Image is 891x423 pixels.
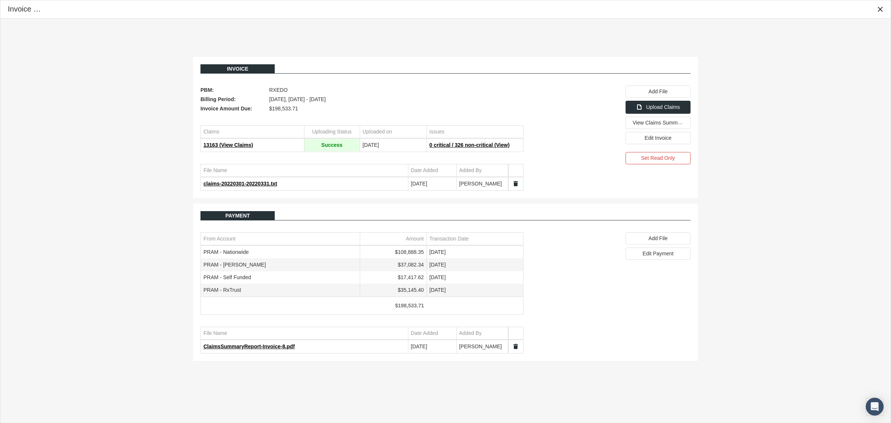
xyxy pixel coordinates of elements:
[646,104,680,110] span: Upload Claims
[269,95,326,104] span: [DATE], [DATE] - [DATE]
[411,167,438,174] div: Date Added
[512,343,519,350] a: Split
[200,327,523,353] div: Data grid
[201,164,408,177] td: Column File Name
[360,139,427,152] td: [DATE]
[406,235,424,242] div: Amount
[362,302,424,309] div: $198,533.71
[203,128,219,135] div: Claims
[430,235,469,242] div: Transaction Date
[408,164,456,177] td: Column Date Added
[649,88,668,94] span: Add File
[427,126,523,138] td: Column Issues
[203,330,227,337] div: File Name
[408,327,456,340] td: Column Date Added
[643,251,673,256] span: Edit Payment
[363,128,392,135] div: Uploaded on
[626,132,691,144] div: Edit Invoice
[626,117,691,129] div: View Claims Summary
[269,85,288,95] span: RXEDO
[626,152,691,164] div: Set Read Only
[456,178,508,190] td: [PERSON_NAME]
[459,330,482,337] div: Added By
[456,327,508,340] td: Column Added By
[269,104,298,113] span: $198,533.71
[430,142,510,148] span: 0 critical / 326 non-critical (View)
[626,232,691,245] div: Add File
[200,104,265,113] span: Invoice Amount Due:
[626,248,691,260] div: Edit Payment
[203,343,295,349] span: ClaimsSummaryReport-Invoice-8.pdf
[304,139,360,152] td: Success
[225,213,250,219] span: Payment
[360,284,427,297] td: $35,145.40
[201,126,304,138] td: Column Claims
[427,284,523,297] td: [DATE]
[203,235,235,242] div: From Account
[201,284,360,297] td: PRAM - RxTrust
[459,167,482,174] div: Added By
[200,95,265,104] span: Billing Period:
[626,85,691,98] div: Add File
[201,233,360,245] td: Column From Account
[312,128,352,135] div: Uploading Status
[227,66,248,72] span: Invoice
[866,398,884,416] div: Open Intercom Messenger
[201,259,360,271] td: PRAM - [PERSON_NAME]
[200,232,523,315] div: Data grid
[430,128,444,135] div: Issues
[874,3,887,16] div: Close
[633,119,685,126] span: View Claims Summary
[626,101,691,114] div: Upload Claims
[427,246,523,259] td: [DATE]
[360,271,427,284] td: $17,417.62
[200,125,523,152] div: Data grid
[427,259,523,271] td: [DATE]
[411,330,438,337] div: Date Added
[644,135,671,141] span: Edit Invoice
[360,246,427,259] td: $108,888.35
[201,271,360,284] td: PRAM - Self Funded
[641,155,675,161] span: Set Read Only
[456,340,508,353] td: [PERSON_NAME]
[512,180,519,187] a: Split
[203,181,277,187] span: claims-20220301-20220331.txt
[427,233,523,245] td: Column Transaction Date
[203,142,253,148] span: 13163 (View Claims)
[649,235,668,241] span: Add File
[408,178,456,190] td: [DATE]
[427,271,523,284] td: [DATE]
[200,85,265,95] span: PBM:
[360,233,427,245] td: Column Amount
[408,340,456,353] td: [DATE]
[203,167,227,174] div: File Name
[201,246,360,259] td: PRAM - Nationwide
[201,327,408,340] td: Column File Name
[8,4,42,14] div: Invoice #8
[304,126,360,138] td: Column Uploading Status
[200,164,523,191] div: Data grid
[360,259,427,271] td: $37,082.34
[456,164,508,177] td: Column Added By
[360,126,427,138] td: Column Uploaded on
